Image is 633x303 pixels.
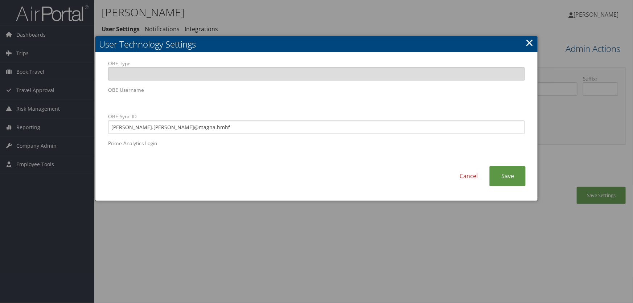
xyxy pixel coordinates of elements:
label: OBE Type [108,60,525,81]
a: Save [489,166,526,186]
input: OBE Sync ID [108,120,525,134]
label: OBE Username [108,86,525,107]
a: Close [525,35,534,50]
label: Prime Analytics Login [108,140,525,160]
a: Cancel [448,166,489,186]
h2: User Technology Settings [95,36,538,52]
input: OBE Type [108,67,525,81]
label: OBE Sync ID [108,113,525,134]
